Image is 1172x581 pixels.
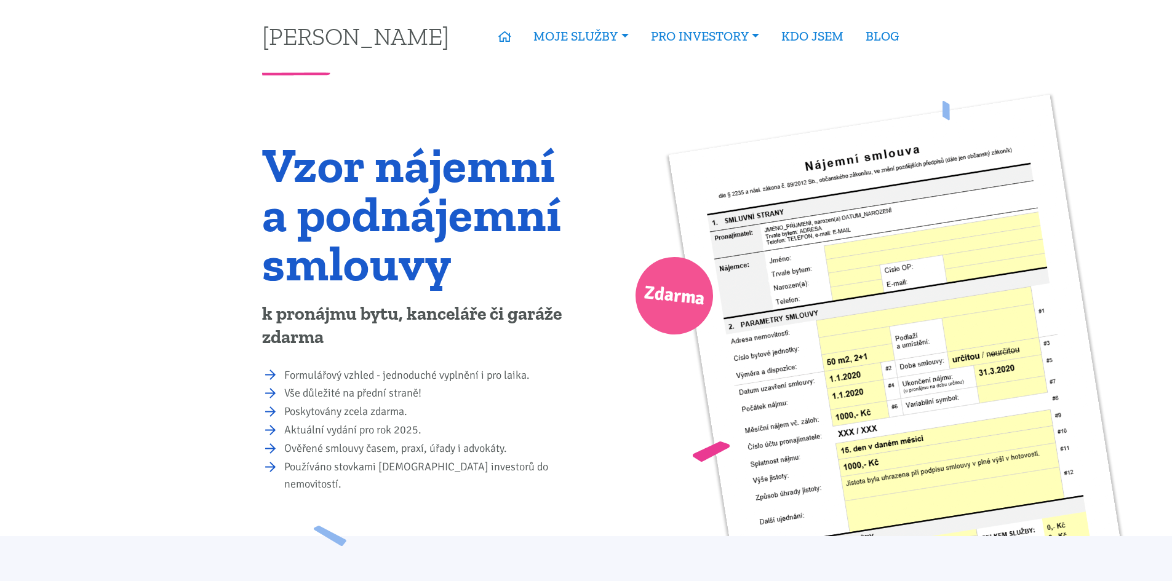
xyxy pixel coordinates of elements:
p: k pronájmu bytu, kanceláře či garáže zdarma [262,302,578,349]
span: Zdarma [642,277,706,315]
h1: Vzor nájemní a podnájemní smlouvy [262,140,578,288]
li: Používáno stovkami [DEMOGRAPHIC_DATA] investorů do nemovitostí. [284,459,578,493]
a: MOJE SLUŽBY [522,22,639,50]
a: PRO INVESTORY [640,22,770,50]
li: Ověřené smlouvy časem, praxí, úřady i advokáty. [284,440,578,457]
li: Vše důležité na přední straně! [284,385,578,402]
a: [PERSON_NAME] [262,24,449,48]
a: BLOG [855,22,910,50]
li: Formulářový vzhled - jednoduché vyplnění i pro laika. [284,367,578,384]
li: Aktuální vydání pro rok 2025. [284,422,578,439]
a: KDO JSEM [770,22,855,50]
li: Poskytovány zcela zdarma. [284,403,578,421]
